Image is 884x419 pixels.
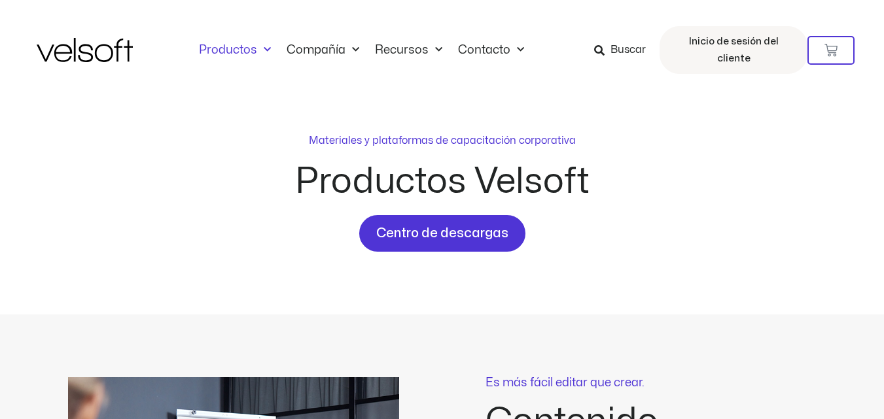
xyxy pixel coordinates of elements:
a: ProductosAlternar menú [191,43,279,58]
img: Materiales de capacitación de Velsoft [37,38,133,62]
font: Es más fácil editar que crear. [486,377,645,388]
a: RecursosAlternar menú [367,43,450,58]
font: Materiales y plataformas de capacitación corporativa [309,135,576,146]
font: Contacto [458,44,510,56]
nav: Menú [191,43,532,58]
a: Buscar [594,39,655,61]
font: Buscar [610,44,646,55]
a: Inicio de sesión del cliente [660,26,808,74]
a: CompañíaAlternar menú [279,43,367,58]
font: Productos Velsoft [295,165,590,199]
font: Productos [199,44,257,56]
a: Centro de descargas [359,215,525,252]
font: Recursos [375,44,429,56]
a: ContactoAlternar menú [450,43,532,58]
font: Compañía [287,44,345,56]
font: Centro de descargas [376,227,508,239]
font: Inicio de sesión del cliente [689,37,779,63]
